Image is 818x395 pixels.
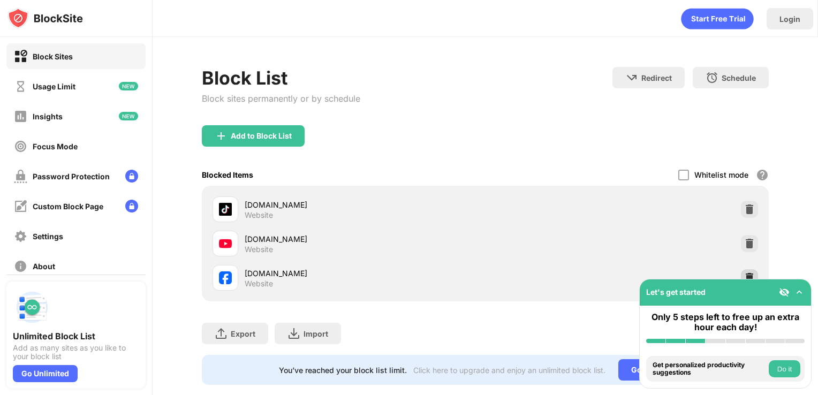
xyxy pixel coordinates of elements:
[245,268,486,279] div: [DOMAIN_NAME]
[794,287,805,298] img: omni-setup-toggle.svg
[125,170,138,183] img: lock-menu.svg
[14,80,27,93] img: time-usage-off.svg
[7,7,83,29] img: logo-blocksite.svg
[33,112,63,121] div: Insights
[245,233,486,245] div: [DOMAIN_NAME]
[202,93,360,104] div: Block sites permanently or by schedule
[14,50,27,63] img: block-on.svg
[245,245,273,254] div: Website
[33,262,55,271] div: About
[33,202,103,211] div: Custom Block Page
[245,210,273,220] div: Website
[13,331,139,341] div: Unlimited Block List
[202,170,253,179] div: Blocked Items
[681,8,754,29] div: animation
[13,288,51,326] img: push-block-list.svg
[646,312,805,332] div: Only 5 steps left to free up an extra hour each day!
[653,361,766,377] div: Get personalized productivity suggestions
[618,359,692,381] div: Go Unlimited
[646,287,706,297] div: Let's get started
[219,271,232,284] img: favicons
[779,287,790,298] img: eye-not-visible.svg
[304,329,328,338] div: Import
[279,366,407,375] div: You’ve reached your block list limit.
[413,366,605,375] div: Click here to upgrade and enjoy an unlimited block list.
[245,199,486,210] div: [DOMAIN_NAME]
[694,170,748,179] div: Whitelist mode
[125,200,138,212] img: lock-menu.svg
[33,82,75,91] div: Usage Limit
[14,110,27,123] img: insights-off.svg
[219,203,232,216] img: favicons
[219,237,232,250] img: favicons
[13,365,78,382] div: Go Unlimited
[14,170,27,183] img: password-protection-off.svg
[245,279,273,288] div: Website
[14,260,27,273] img: about-off.svg
[598,11,807,120] iframe: Sign in with Google Dialog
[33,172,110,181] div: Password Protection
[14,200,27,213] img: customize-block-page-off.svg
[33,52,73,61] div: Block Sites
[33,142,78,151] div: Focus Mode
[202,67,360,89] div: Block List
[231,132,292,140] div: Add to Block List
[14,230,27,243] img: settings-off.svg
[119,112,138,120] img: new-icon.svg
[13,344,139,361] div: Add as many sites as you like to your block list
[119,82,138,90] img: new-icon.svg
[14,140,27,153] img: focus-off.svg
[231,329,255,338] div: Export
[769,360,800,377] button: Do it
[33,232,63,241] div: Settings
